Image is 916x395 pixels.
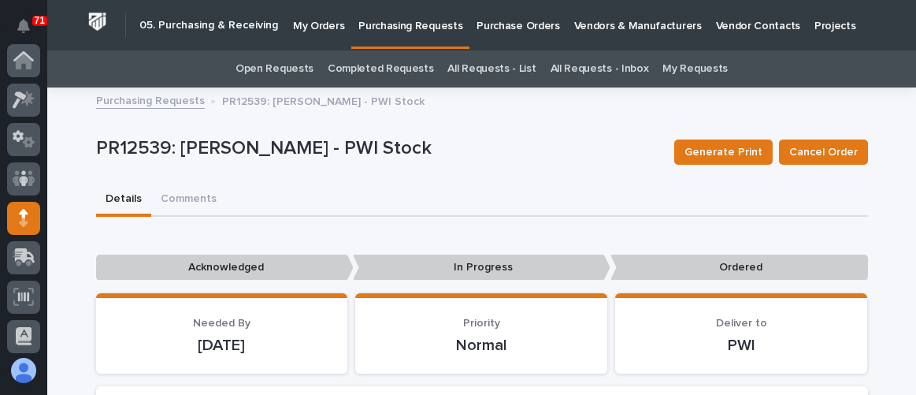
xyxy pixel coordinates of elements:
[634,336,848,355] p: PWI
[789,143,858,162] span: Cancel Order
[96,137,662,160] p: PR12539: [PERSON_NAME] - PWI Stock
[115,336,329,355] p: [DATE]
[463,318,500,329] span: Priority
[353,255,610,281] p: In Progress
[551,50,649,88] a: All Requests - Inbox
[151,184,226,217] button: Comments
[374,336,588,355] p: Normal
[328,50,433,88] a: Completed Requests
[7,354,40,387] button: users-avatar
[716,318,767,329] span: Deliver to
[83,7,112,36] img: Workspace Logo
[139,19,278,32] h2: 05. Purchasing & Receiving
[96,91,205,109] a: Purchasing Requests
[235,50,313,88] a: Open Requests
[684,143,762,162] span: Generate Print
[222,91,425,109] p: PR12539: [PERSON_NAME] - PWI Stock
[96,184,151,217] button: Details
[35,15,45,26] p: 71
[20,19,40,44] div: Notifications71
[447,50,536,88] a: All Requests - List
[779,140,868,165] button: Cancel Order
[7,9,40,43] button: Notifications
[674,140,773,165] button: Generate Print
[662,50,728,88] a: My Requests
[193,318,250,329] span: Needed By
[610,255,868,281] p: Ordered
[96,255,354,281] p: Acknowledged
